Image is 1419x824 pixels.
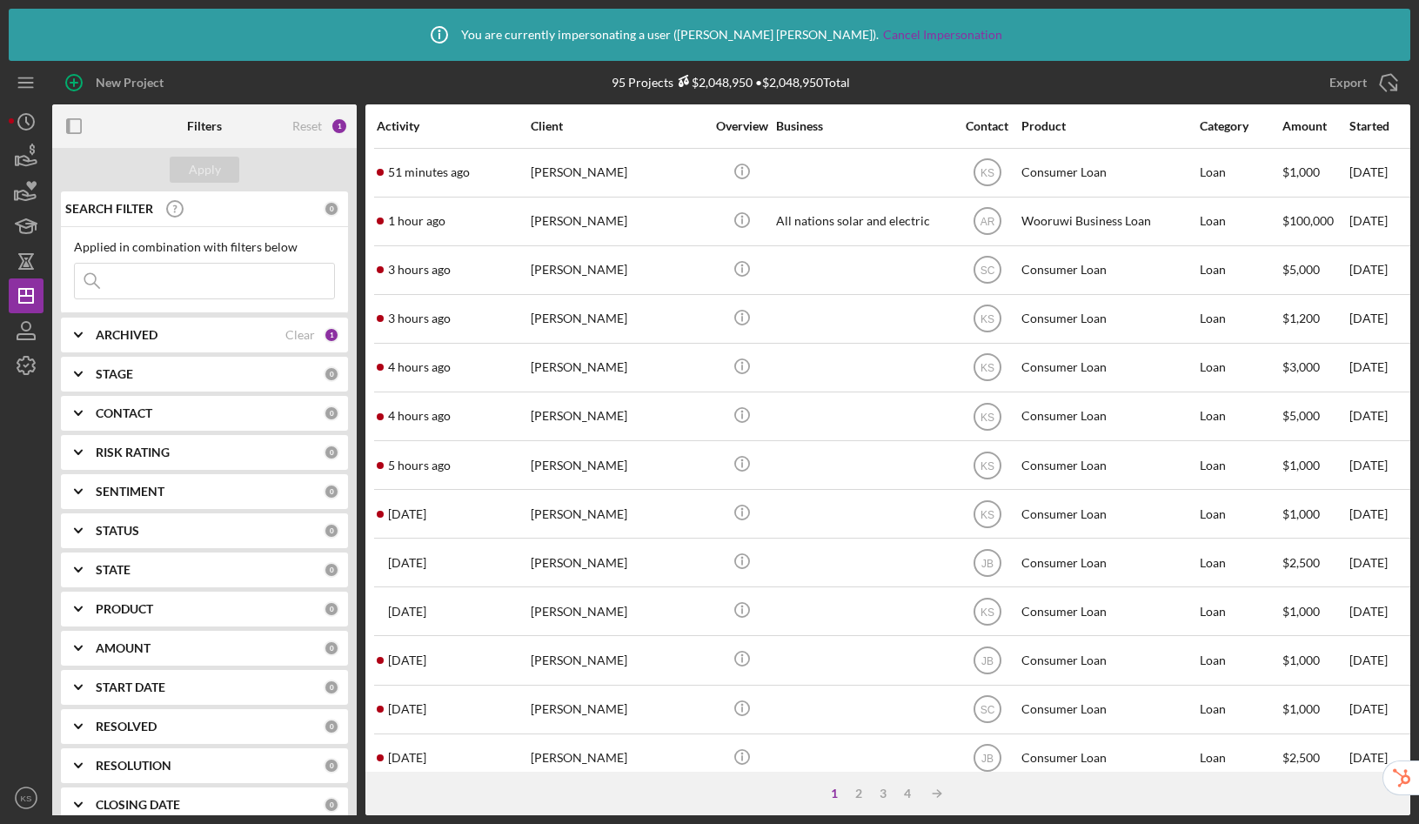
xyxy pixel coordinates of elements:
[96,406,152,420] b: CONTACT
[1282,458,1320,472] span: $1,000
[388,214,445,228] time: 2025-10-06 19:35
[980,167,994,179] text: KS
[324,640,339,656] div: 0
[1200,735,1281,781] div: Loan
[1282,701,1320,716] span: $1,000
[531,198,705,245] div: [PERSON_NAME]
[96,65,164,100] div: New Project
[292,119,322,133] div: Reset
[187,119,222,133] b: Filters
[324,797,339,813] div: 0
[324,445,339,460] div: 0
[980,362,994,374] text: KS
[1200,247,1281,293] div: Loan
[285,328,315,342] div: Clear
[776,198,950,245] div: All nations solar and electric
[388,409,451,423] time: 2025-10-06 16:41
[324,405,339,421] div: 0
[1021,442,1195,488] div: Consumer Loan
[531,735,705,781] div: [PERSON_NAME]
[980,459,994,472] text: KS
[9,780,44,815] button: KS
[1200,588,1281,634] div: Loan
[96,798,180,812] b: CLOSING DATE
[709,119,774,133] div: Overview
[388,605,426,619] time: 2025-10-03 23:39
[1021,198,1195,245] div: Wooruwi Business Loan
[1200,296,1281,342] div: Loan
[1282,408,1320,423] span: $5,000
[1200,150,1281,196] div: Loan
[1021,588,1195,634] div: Consumer Loan
[96,563,131,577] b: STATE
[980,265,994,277] text: SC
[96,445,170,459] b: RISK RATING
[388,263,451,277] time: 2025-10-06 18:03
[1200,539,1281,586] div: Loan
[1200,393,1281,439] div: Loan
[981,557,993,569] text: JB
[96,759,171,773] b: RESOLUTION
[388,702,426,716] time: 2025-10-03 18:44
[531,150,705,196] div: [PERSON_NAME]
[388,165,470,179] time: 2025-10-06 20:09
[96,485,164,499] b: SENTIMENT
[65,202,153,216] b: SEARCH FILTER
[531,687,705,733] div: [PERSON_NAME]
[1282,262,1320,277] span: $5,000
[1021,637,1195,683] div: Consumer Loan
[1200,198,1281,245] div: Loan
[324,366,339,382] div: 0
[324,484,339,499] div: 0
[1312,65,1410,100] button: Export
[1021,687,1195,733] div: Consumer Loan
[673,75,753,90] div: $2,048,950
[981,753,993,765] text: JB
[388,312,451,325] time: 2025-10-06 18:01
[96,524,139,538] b: STATUS
[531,393,705,439] div: [PERSON_NAME]
[324,201,339,217] div: 0
[324,562,339,578] div: 0
[170,157,239,183] button: Apply
[52,65,181,100] button: New Project
[1021,296,1195,342] div: Consumer Loan
[388,507,426,521] time: 2025-10-05 20:46
[1200,491,1281,537] div: Loan
[21,794,32,803] text: KS
[1200,687,1281,733] div: Loan
[847,787,871,801] div: 2
[1021,150,1195,196] div: Consumer Loan
[1200,637,1281,683] div: Loan
[883,28,1002,42] a: Cancel Impersonation
[895,787,920,801] div: 4
[531,539,705,586] div: [PERSON_NAME]
[331,117,348,135] div: 1
[1200,442,1281,488] div: Loan
[612,75,850,90] div: 95 Projects • $2,048,950 Total
[981,655,993,667] text: JB
[96,328,157,342] b: ARCHIVED
[1021,345,1195,391] div: Consumer Loan
[96,602,153,616] b: PRODUCT
[871,787,895,801] div: 3
[531,296,705,342] div: [PERSON_NAME]
[531,119,705,133] div: Client
[1021,735,1195,781] div: Consumer Loan
[388,751,426,765] time: 2025-10-03 18:42
[1021,491,1195,537] div: Consumer Loan
[96,641,151,655] b: AMOUNT
[96,720,157,734] b: RESOLVED
[1282,653,1320,667] span: $1,000
[74,240,335,254] div: Applied in combination with filters below
[324,758,339,774] div: 0
[388,556,426,570] time: 2025-10-05 19:56
[980,508,994,520] text: KS
[980,704,994,716] text: SC
[531,247,705,293] div: [PERSON_NAME]
[388,459,451,472] time: 2025-10-06 16:24
[531,442,705,488] div: [PERSON_NAME]
[324,719,339,734] div: 0
[1021,119,1195,133] div: Product
[822,787,847,801] div: 1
